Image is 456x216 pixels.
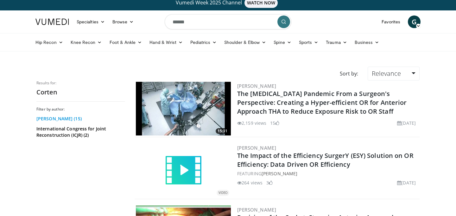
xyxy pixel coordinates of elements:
li: 2,159 views [237,120,266,126]
h2: Corten [36,88,125,96]
a: Business [351,36,383,49]
div: Sort by: [335,67,363,81]
span: 15:31 [216,128,229,134]
a: Favorites [378,15,404,28]
img: VuMedi Logo [35,19,69,25]
a: Hip Recon [32,36,67,49]
a: Sports [295,36,322,49]
span: Relevance [372,69,401,78]
a: Browse [109,15,138,28]
a: [PERSON_NAME] [237,207,276,213]
a: The [MEDICAL_DATA] Pandemic From a Surgeon's Perspective: Creating a Hyper-efficient OR for Anter... [237,89,407,116]
img: 608bb720-b39d-4b96-98d7-728b92bdc591.300x170_q85_crop-smart_upscale.jpg [136,82,231,135]
p: Results for: [36,81,125,86]
li: 264 views [237,179,263,186]
a: International Congress for Joint Reconstruction (ICJR) (2) [36,126,123,138]
a: Foot & Ankle [106,36,146,49]
li: 3 [266,179,273,186]
li: [DATE] [397,179,416,186]
img: video.svg [164,152,202,189]
small: VIDEO [218,191,227,195]
li: 15 [270,120,279,126]
a: Shoulder & Elbow [220,36,270,49]
a: Pediatrics [187,36,220,49]
a: Spine [270,36,295,49]
a: Trauma [322,36,351,49]
div: FEATURING [237,170,418,177]
a: Knee Recon [67,36,106,49]
h3: Filter by author: [36,107,125,112]
a: The Impact of the Efficiency SurgerY (ESY) Solution on OR Efficiency: Data Driven OR Efficiency [237,151,414,169]
a: Hand & Wrist [146,36,187,49]
a: [PERSON_NAME] (15) [36,116,123,122]
a: Relevance [368,67,420,81]
input: Search topics, interventions [165,14,291,29]
a: 15:31 [136,82,231,135]
a: [PERSON_NAME] [237,83,276,89]
a: [PERSON_NAME] [262,171,297,177]
a: G [408,15,421,28]
a: [PERSON_NAME] [237,145,276,151]
li: [DATE] [397,120,416,126]
a: Specialties [73,15,109,28]
a: VIDEO [136,152,231,189]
